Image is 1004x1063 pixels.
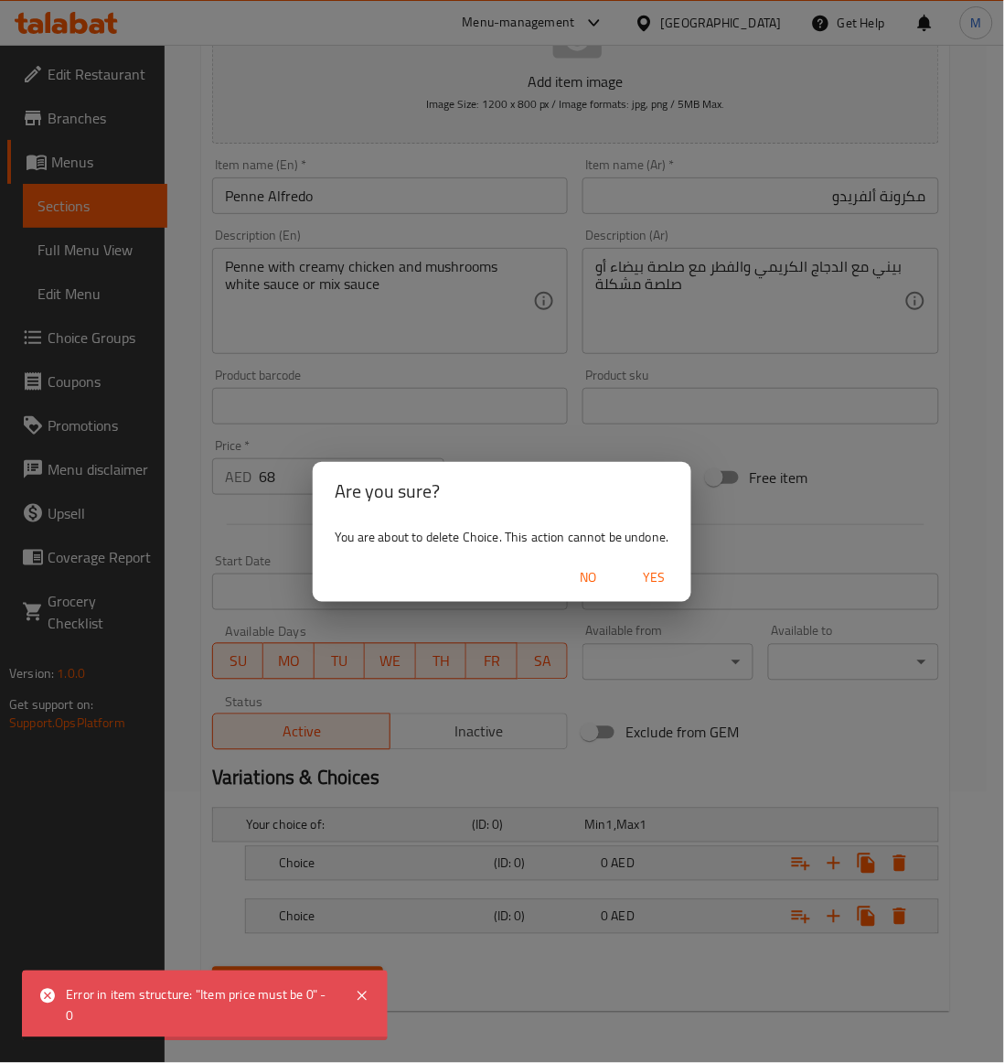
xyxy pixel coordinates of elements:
h2: Are you sure? [335,477,668,506]
button: Yes [625,561,684,595]
button: No [560,561,618,595]
div: Error in item structure: "Item price must be 0" - 0 [66,985,336,1026]
div: You are about to delete Choice. This action cannot be undone. [313,521,690,553]
span: No [567,566,611,589]
span: Yes [633,566,677,589]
